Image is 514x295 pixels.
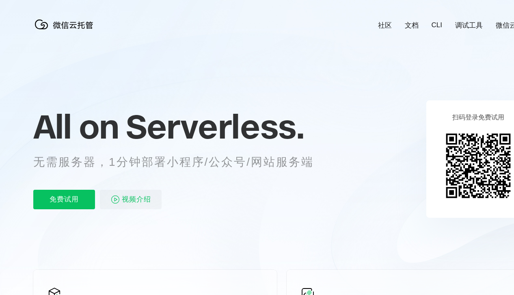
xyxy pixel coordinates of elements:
[405,21,419,30] a: 文档
[452,113,504,122] p: 扫码登录免费试用
[122,190,151,209] span: 视频介绍
[432,21,442,29] a: CLI
[33,190,95,209] p: 免费试用
[33,106,118,147] span: All on
[110,195,120,204] img: video_play.svg
[455,21,483,30] a: 调试工具
[378,21,392,30] a: 社区
[126,106,304,147] span: Serverless.
[33,27,98,34] a: 微信云托管
[33,154,329,170] p: 无需服务器，1分钟部署小程序/公众号/网站服务端
[33,16,98,33] img: 微信云托管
